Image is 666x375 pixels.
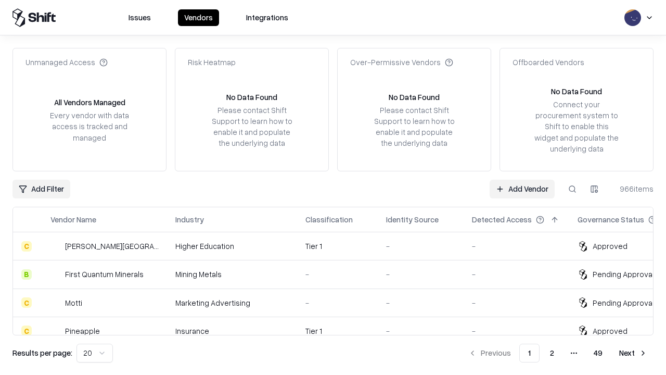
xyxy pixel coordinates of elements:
[50,297,61,308] img: Motti
[472,214,532,225] div: Detected Access
[386,326,455,336] div: -
[533,99,620,154] div: Connect your procurement system to Shift to enable this widget and populate the underlying data
[25,57,108,68] div: Unmanaged Access
[593,241,627,252] div: Approved
[226,92,277,103] div: No Data Found
[305,241,369,252] div: Tier 1
[593,326,627,336] div: Approved
[462,344,654,362] nav: pagination
[305,214,353,225] div: Classification
[175,269,289,280] div: Mining Metals
[46,110,133,143] div: Every vendor with data access is tracked and managed
[472,326,561,336] div: -
[21,326,32,336] div: C
[178,9,219,26] button: Vendors
[386,214,439,225] div: Identity Source
[305,269,369,280] div: -
[578,214,644,225] div: Governance Status
[612,183,654,194] div: 966 items
[613,344,654,362] button: Next
[65,297,82,308] div: Motti
[50,269,61,280] img: First Quantum Minerals
[513,57,584,68] div: Offboarded Vendors
[21,269,32,280] div: B
[65,241,159,252] div: [PERSON_NAME][GEOGRAPHIC_DATA]
[593,297,654,308] div: Pending Approval
[386,269,455,280] div: -
[209,105,295,149] div: Please contact Shift Support to learn how to enable it and populate the underlying data
[386,297,455,308] div: -
[305,326,369,336] div: Tier 1
[472,269,561,280] div: -
[490,180,555,198] a: Add Vendor
[175,297,289,308] div: Marketing Advertising
[386,241,455,252] div: -
[519,344,540,362] button: 1
[50,214,96,225] div: Vendor Name
[175,214,204,225] div: Industry
[175,241,289,252] div: Higher Education
[593,269,654,280] div: Pending Approval
[472,297,561,308] div: -
[371,105,457,149] div: Please contact Shift Support to learn how to enable it and populate the underlying data
[240,9,294,26] button: Integrations
[389,92,440,103] div: No Data Found
[65,269,144,280] div: First Quantum Minerals
[50,326,61,336] img: Pineapple
[12,180,70,198] button: Add Filter
[54,97,125,108] div: All Vendors Managed
[188,57,236,68] div: Risk Heatmap
[551,86,602,97] div: No Data Found
[21,241,32,252] div: C
[305,297,369,308] div: -
[50,241,61,252] img: Reichman University
[21,297,32,308] div: C
[542,344,562,362] button: 2
[350,57,453,68] div: Over-Permissive Vendors
[472,241,561,252] div: -
[585,344,611,362] button: 49
[175,326,289,336] div: Insurance
[65,326,100,336] div: Pineapple
[122,9,157,26] button: Issues
[12,347,72,358] p: Results per page:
